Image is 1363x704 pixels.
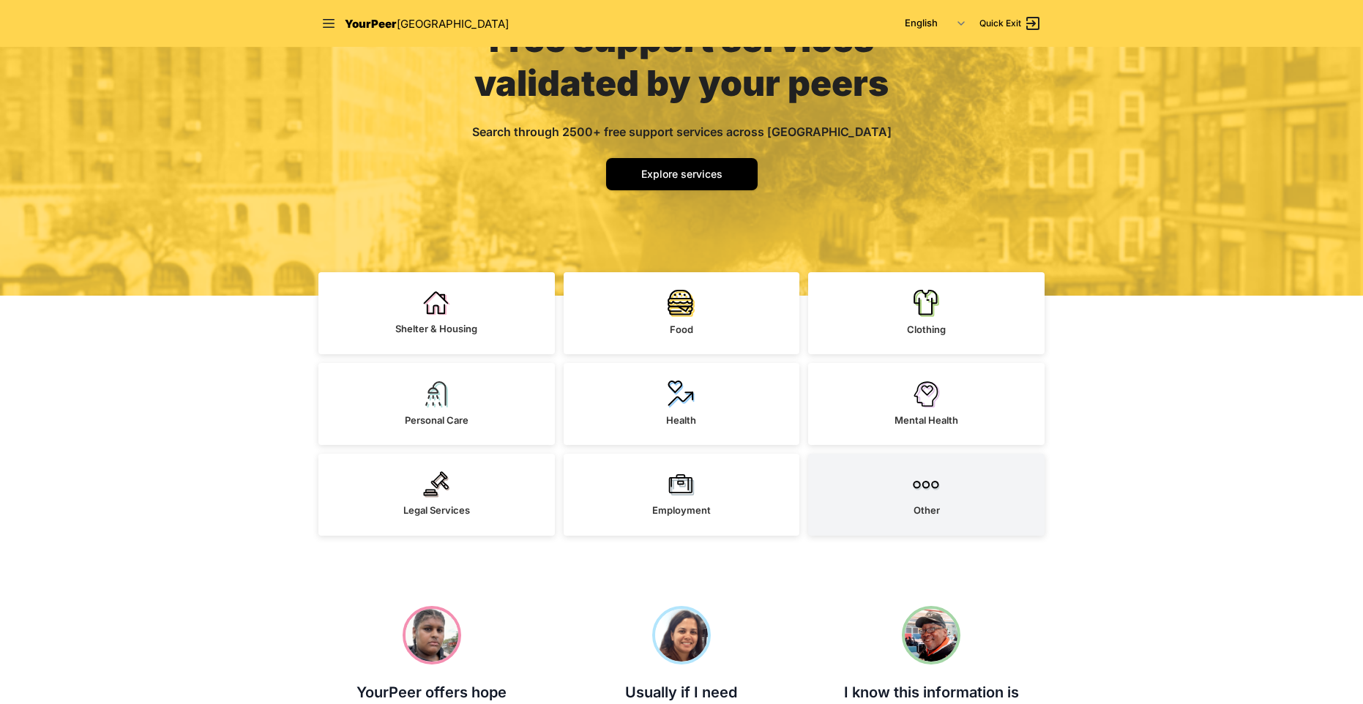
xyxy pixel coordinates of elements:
span: Explore services [641,168,722,180]
span: Other [914,504,940,516]
a: Personal Care [318,363,555,445]
span: YourPeer offers hope [356,684,507,701]
span: Shelter & Housing [395,323,477,334]
span: [GEOGRAPHIC_DATA] [397,17,509,31]
span: Food [670,323,693,335]
a: Health [564,363,800,445]
span: Mental Health [895,414,958,426]
span: Personal Care [405,414,468,426]
a: Employment [564,454,800,536]
span: Free support services validated by your peers [474,18,889,105]
span: Health [666,414,696,426]
a: Legal Services [318,454,555,536]
a: Clothing [808,272,1045,354]
a: Food [564,272,800,354]
a: Shelter & Housing [318,272,555,354]
a: Quick Exit [979,15,1042,32]
span: Employment [652,504,711,516]
span: Quick Exit [979,18,1021,29]
span: Search through 2500+ free support services across [GEOGRAPHIC_DATA] [472,124,892,139]
a: Explore services [606,158,758,190]
span: YourPeer [345,17,397,31]
span: Legal Services [403,504,470,516]
a: Mental Health [808,363,1045,445]
span: Clothing [907,323,946,335]
a: YourPeer[GEOGRAPHIC_DATA] [345,15,509,33]
a: Other [808,454,1045,536]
